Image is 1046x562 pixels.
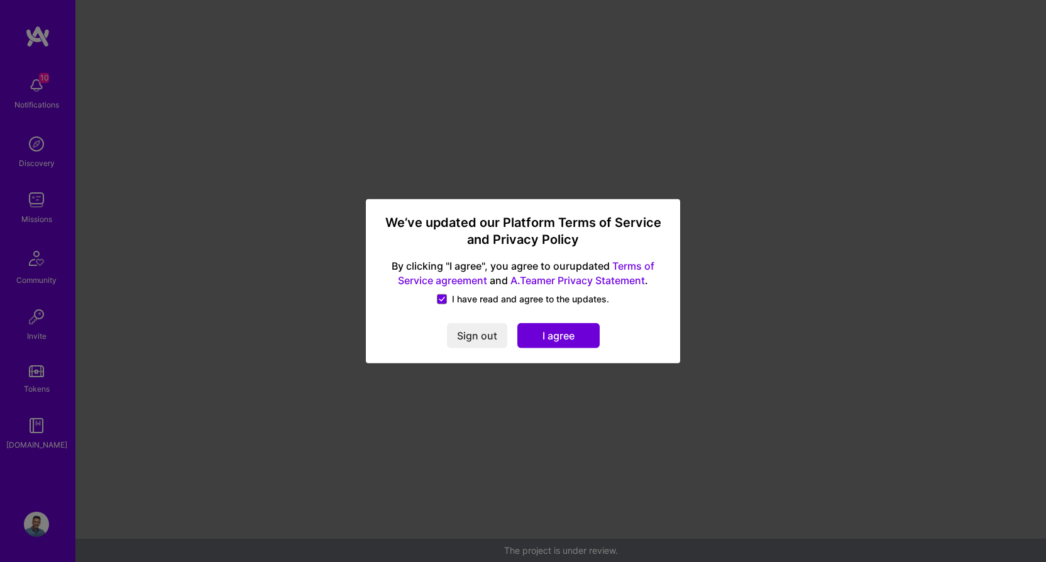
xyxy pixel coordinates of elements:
[381,259,665,288] span: By clicking "I agree", you agree to our updated and .
[398,260,654,287] a: Terms of Service agreement
[381,214,665,249] h3: We’ve updated our Platform Terms of Service and Privacy Policy
[452,292,609,305] span: I have read and agree to the updates.
[510,273,645,286] a: A.Teamer Privacy Statement
[517,322,600,348] button: I agree
[447,322,507,348] button: Sign out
